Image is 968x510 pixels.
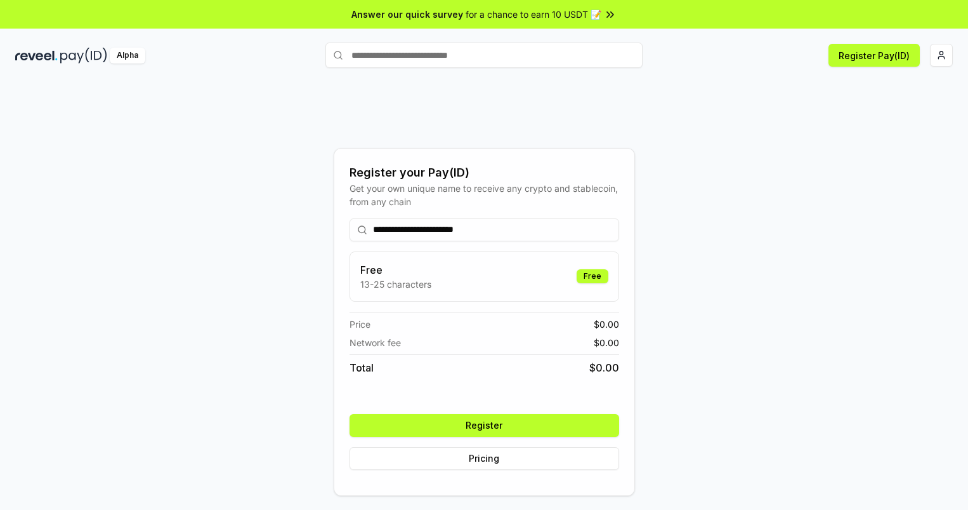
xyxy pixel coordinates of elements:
[594,318,619,331] span: $ 0.00
[589,360,619,375] span: $ 0.00
[350,360,374,375] span: Total
[351,8,463,21] span: Answer our quick survey
[466,8,601,21] span: for a chance to earn 10 USDT 📝
[828,44,920,67] button: Register Pay(ID)
[15,48,58,64] img: reveel_dark
[350,164,619,182] div: Register your Pay(ID)
[350,447,619,470] button: Pricing
[594,336,619,349] span: $ 0.00
[577,269,608,283] div: Free
[360,262,431,278] h3: Free
[360,278,431,291] p: 13-25 characters
[350,182,619,208] div: Get your own unique name to receive any crypto and stablecoin, from any chain
[350,414,619,437] button: Register
[110,48,145,64] div: Alpha
[350,336,401,349] span: Network fee
[60,48,107,64] img: pay_id
[350,318,370,331] span: Price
